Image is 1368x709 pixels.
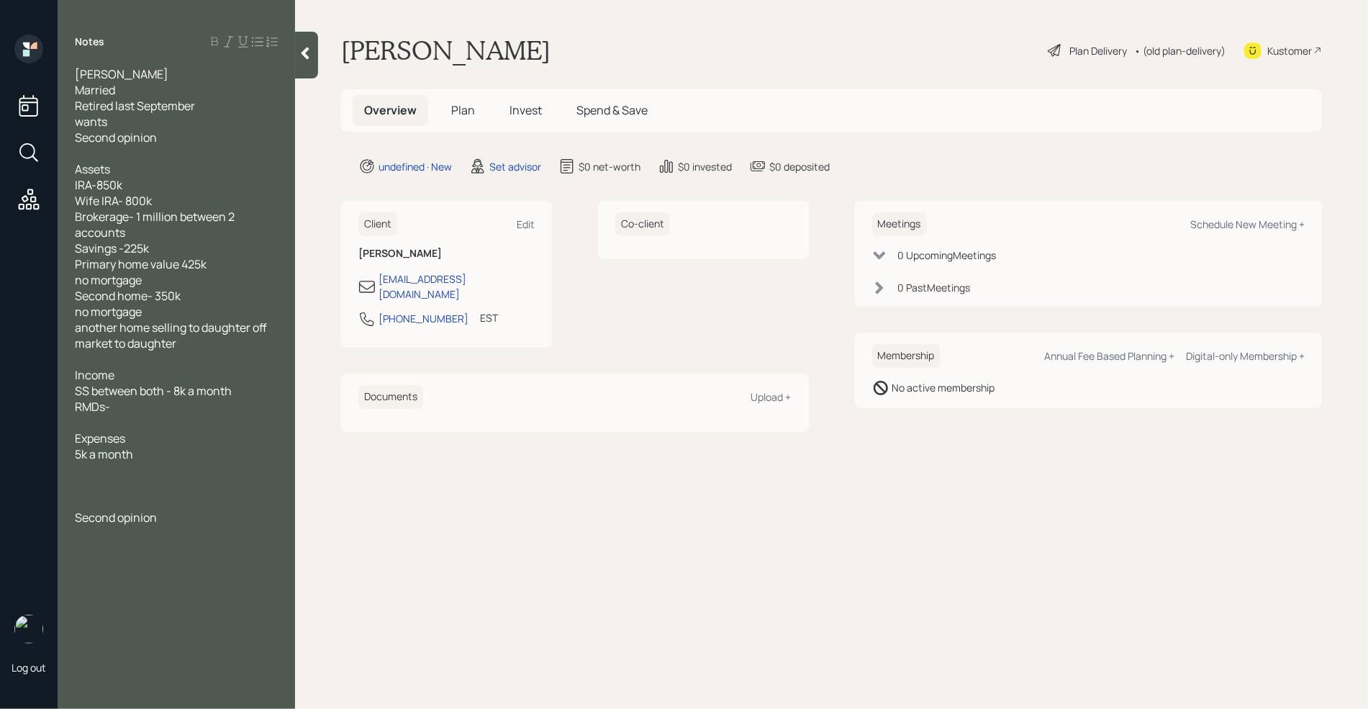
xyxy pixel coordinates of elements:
[1044,349,1174,363] div: Annual Fee Based Planning +
[379,311,468,326] div: [PHONE_NUMBER]
[872,212,927,236] h6: Meetings
[75,161,110,177] span: Assets
[898,248,997,263] div: 0 Upcoming Meeting s
[75,367,114,383] span: Income
[75,304,142,320] span: no mortgage
[75,510,157,525] span: Second opinion
[12,661,46,674] div: Log out
[341,35,551,66] h1: [PERSON_NAME]
[579,159,640,174] div: $0 net-worth
[75,35,104,49] label: Notes
[615,212,670,236] h6: Co-client
[14,615,43,643] img: retirable_logo.png
[75,256,207,272] span: Primary home value 425k
[75,446,133,462] span: 5k a month
[678,159,732,174] div: $0 invested
[75,272,142,288] span: no mortgage
[379,271,535,302] div: [EMAIL_ADDRESS][DOMAIN_NAME]
[75,383,232,399] span: SS between both - 8k a month
[872,344,941,368] h6: Membership
[751,390,792,404] div: Upload +
[379,159,452,174] div: undefined · New
[480,310,498,325] div: EST
[517,217,535,231] div: Edit
[75,98,195,114] span: Retired last September
[75,82,115,98] span: Married
[75,66,168,82] span: [PERSON_NAME]
[75,209,237,240] span: Brokerage- 1 million between 2 accounts
[451,102,475,118] span: Plan
[358,212,397,236] h6: Client
[892,380,995,395] div: No active membership
[576,102,648,118] span: Spend & Save
[75,114,107,130] span: wants
[1190,217,1305,231] div: Schedule New Meeting +
[898,280,971,295] div: 0 Past Meeting s
[509,102,542,118] span: Invest
[75,430,125,446] span: Expenses
[75,399,110,415] span: RMDs-
[769,159,830,174] div: $0 deposited
[75,177,122,193] span: IRA-850k
[1186,349,1305,363] div: Digital-only Membership +
[75,193,152,209] span: Wife IRA- 800k
[358,385,423,409] h6: Documents
[1134,43,1226,58] div: • (old plan-delivery)
[75,240,149,256] span: Savings -225k
[1069,43,1127,58] div: Plan Delivery
[1267,43,1312,58] div: Kustomer
[489,159,541,174] div: Set advisor
[358,248,535,260] h6: [PERSON_NAME]
[75,288,181,304] span: Second home- 350k
[75,320,269,351] span: another home selling to daughter off market to daughter
[75,130,157,145] span: Second opinion
[364,102,417,118] span: Overview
